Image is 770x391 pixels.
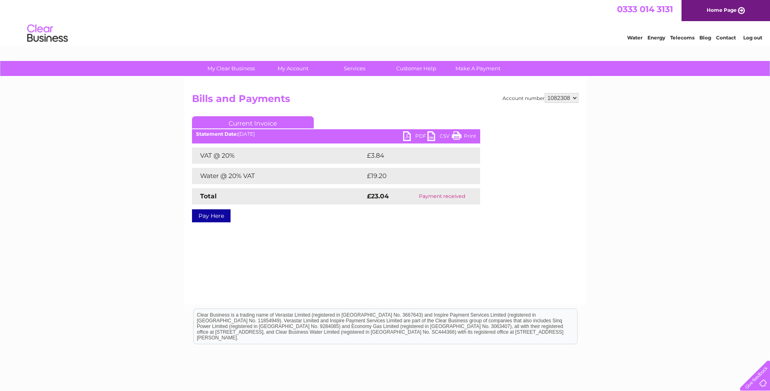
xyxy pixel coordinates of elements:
[194,4,577,39] div: Clear Business is a trading name of Verastar Limited (registered in [GEOGRAPHIC_DATA] No. 3667643...
[198,61,265,76] a: My Clear Business
[627,35,643,41] a: Water
[404,188,480,204] td: Payment received
[367,192,389,200] strong: £23.04
[670,35,695,41] a: Telecoms
[192,93,578,109] h2: Bills and Payments
[200,192,217,200] strong: Total
[427,131,452,143] a: CSV
[383,61,450,76] a: Customer Help
[365,168,463,184] td: £19.20
[192,131,480,137] div: [DATE]
[27,21,68,46] img: logo.png
[716,35,736,41] a: Contact
[192,209,231,222] a: Pay Here
[452,131,476,143] a: Print
[196,131,238,137] b: Statement Date:
[321,61,388,76] a: Services
[444,61,511,76] a: Make A Payment
[365,148,462,164] td: £3.84
[192,168,365,184] td: Water @ 20% VAT
[743,35,762,41] a: Log out
[699,35,711,41] a: Blog
[503,93,578,103] div: Account number
[259,61,326,76] a: My Account
[403,131,427,143] a: PDF
[647,35,665,41] a: Energy
[617,4,673,14] a: 0333 014 3131
[192,148,365,164] td: VAT @ 20%
[192,116,314,128] a: Current Invoice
